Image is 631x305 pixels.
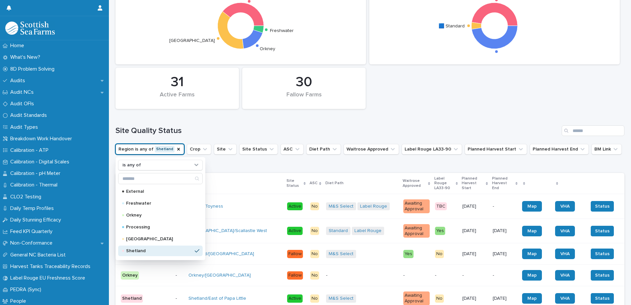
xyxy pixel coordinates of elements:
[403,224,430,238] div: Awaiting Approval
[122,162,141,168] p: is any of
[127,91,228,105] div: Active Farms
[121,294,143,303] div: Shetland
[560,252,570,256] span: VHA
[435,294,444,303] div: No
[354,228,382,234] a: Label Rouge
[8,170,66,177] p: Calibration - pH Meter
[562,125,624,136] input: Search
[329,296,353,301] a: M&S Select
[555,270,575,281] a: VHA
[126,189,192,194] p: External
[326,273,398,278] p: -
[116,219,624,243] tr: [GEOGRAPHIC_DATA]-[GEOGRAPHIC_DATA]/Scallastle West ActiveNoStandard Label Rouge Awaiting Approva...
[287,294,303,303] div: Active
[493,228,517,234] p: [DATE]
[126,213,192,218] p: Orkney
[591,293,614,304] button: Status
[527,273,537,278] span: Map
[403,273,430,278] p: -
[169,38,215,43] text: [GEOGRAPHIC_DATA]
[126,237,192,241] p: [GEOGRAPHIC_DATA]
[8,252,71,258] p: General NC Bacteria List
[522,270,542,281] a: Map
[462,296,487,301] p: [DATE]
[462,251,487,257] p: [DATE]
[435,202,447,211] div: TBC
[287,227,303,235] div: Active
[8,136,77,142] p: Breakdown Work Handover
[402,144,462,154] button: Label Rouge LA33-90
[360,204,387,209] a: Label Rouge
[8,54,46,60] p: What's New?
[555,226,575,236] a: VHA
[462,175,484,192] p: Planned Harvest Start
[560,229,570,233] span: VHA
[435,227,445,235] div: Yes
[595,272,610,279] span: Status
[8,275,90,281] p: Label Rouge EU Freshness Score
[188,296,246,301] a: Shetland/East of Papa Little
[188,251,254,257] a: Shetland/[GEOGRAPHIC_DATA]
[116,265,624,286] tr: Orkney-Orkney/[GEOGRAPHIC_DATA] FallowNo-----MapVHAStatus
[8,240,58,246] p: Non-Conformance
[560,296,570,301] span: VHA
[286,177,302,189] p: Site Status
[591,144,622,154] button: BM Link
[8,228,58,235] p: Feed KPI Quarterly
[118,173,203,184] div: Search
[253,74,354,90] div: 30
[287,250,303,258] div: Fallow
[462,273,487,278] p: -
[126,225,192,229] p: Processing
[8,205,59,212] p: Daily Temp Profiles
[329,251,353,257] a: M&S Select
[8,147,54,153] p: Calibration - ATP
[434,175,454,192] p: Label Rouge LA33-90
[8,194,47,200] p: CLO2 Testing
[310,180,317,187] p: ASC
[310,227,319,235] div: No
[116,126,559,136] h1: Site Quality Status
[176,296,183,301] p: -
[493,204,517,209] p: -
[127,74,228,90] div: 31
[8,217,66,223] p: Daily Stunning Efficacy
[439,23,465,29] text: 🟦 Standard
[560,273,570,278] span: VHA
[329,204,353,209] a: M&S Select
[8,263,96,270] p: Harvest Tanks Traceability Records
[306,144,341,154] button: Diet Path
[527,204,537,209] span: Map
[591,270,614,281] button: Status
[116,144,184,154] button: Region
[8,101,39,107] p: Audit OFIs
[591,226,614,236] button: Status
[595,203,610,210] span: Status
[8,78,30,84] p: Audits
[325,180,344,187] p: Diet Path
[239,144,278,154] button: Site Status
[8,159,75,165] p: Calibration - Digital Scales
[591,249,614,259] button: Status
[591,201,614,212] button: Status
[493,251,517,257] p: [DATE]
[329,228,348,234] a: Standard
[8,298,31,304] p: People
[310,271,319,280] div: No
[188,273,251,278] a: Orkney/[GEOGRAPHIC_DATA]
[403,177,427,189] p: Waitrose Approved
[555,293,575,304] a: VHA
[270,28,294,33] text: Freshwater
[214,144,237,154] button: Site
[403,250,414,258] div: Yes
[462,204,487,209] p: [DATE]
[435,273,457,278] p: -
[595,251,610,257] span: Status
[8,182,63,188] p: Calibration - Thermal
[187,144,211,154] button: Crop
[121,271,139,280] div: Orkney
[403,199,430,213] div: Awaiting Approval
[188,204,223,209] a: Orkney/Toyness
[287,202,303,211] div: Active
